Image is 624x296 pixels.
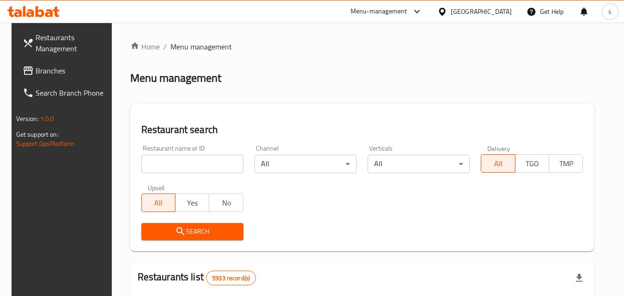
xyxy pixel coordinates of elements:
h2: Restaurant search [141,123,583,137]
h2: Menu management [130,71,221,85]
span: Branches [36,65,109,76]
button: TMP [549,154,583,173]
nav: breadcrumb [130,41,594,52]
button: Search [141,223,243,240]
a: Support.OpsPlatform [16,138,75,150]
span: Menu management [170,41,232,52]
span: Yes [179,196,206,210]
a: Home [130,41,160,52]
input: Search for restaurant name or ID.. [141,155,243,173]
div: All [368,155,470,173]
span: No [213,196,239,210]
span: s [608,6,612,17]
span: TGO [519,157,545,170]
a: Branches [15,60,116,82]
span: Get support on: [16,128,59,140]
a: Restaurants Management [15,26,116,60]
div: Export file [568,267,590,289]
button: All [141,193,176,212]
button: All [481,154,515,173]
button: No [209,193,243,212]
li: / [164,41,167,52]
a: Search Branch Phone [15,82,116,104]
div: Total records count [206,271,256,285]
span: Search Branch Phone [36,87,109,98]
label: Upsell [148,184,165,191]
button: TGO [515,154,549,173]
span: Version: [16,113,39,125]
div: All [254,155,357,173]
label: Delivery [487,145,510,151]
span: All [145,196,172,210]
div: [GEOGRAPHIC_DATA] [451,6,512,17]
button: Yes [175,193,209,212]
span: TMP [553,157,579,170]
span: Restaurants Management [36,32,109,54]
div: Menu-management [351,6,407,17]
span: 1.0.0 [40,113,55,125]
h2: Restaurants list [138,270,256,285]
span: All [485,157,511,170]
span: Search [149,226,236,237]
span: 5933 record(s) [206,274,255,283]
